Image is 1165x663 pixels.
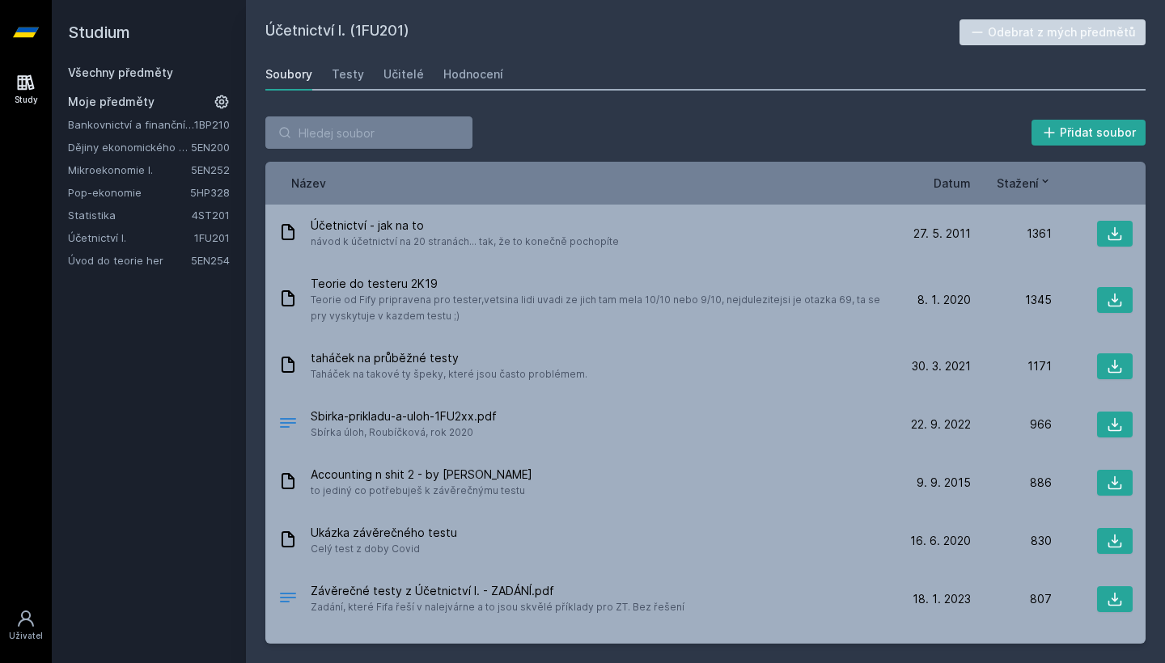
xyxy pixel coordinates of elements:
[332,66,364,82] div: Testy
[971,533,1052,549] div: 830
[194,118,230,131] a: 1BP210
[934,175,971,192] button: Datum
[68,184,190,201] a: Pop-ekonomie
[190,186,230,199] a: 5HP328
[311,292,883,324] span: Teorie od Fify pripravena pro tester,vetsina lidi uvadi ze jich tam mela 10/10 nebo 9/10, nejdule...
[191,141,230,154] a: 5EN200
[311,641,883,657] span: Jak účtovat většinu operací v testu (jednoduše)
[311,408,497,424] span: Sbirka-prikladu-a-uloh-1FU2xx.pdf
[68,139,191,155] a: Dějiny ekonomického myšlení
[311,276,883,292] span: Teorie do testeru 2K19
[192,209,230,222] a: 4ST201
[311,217,619,234] span: Účetnictví - jak na to
[68,162,191,178] a: Mikroekonomie I.
[971,416,1052,433] div: 966
[15,94,38,106] div: Study
[291,175,326,192] button: Název
[311,467,532,483] span: Accounting n shit 2 - by [PERSON_NAME]
[383,58,424,91] a: Učitelé
[311,350,587,366] span: taháček na průběžné testy
[68,230,194,246] a: Účetnictví I.
[311,424,497,441] span: Sbírka úloh, Roubíčková, rok 2020
[332,58,364,91] a: Testy
[311,599,684,615] span: Zadání, které Fifa řeší v nalejvárne a to jsou skvělé příklady pro ZT. Bez řešení
[265,58,312,91] a: Soubory
[278,413,298,437] div: PDF
[68,207,192,223] a: Statistika
[311,583,684,599] span: Závěrečné testy z Účetnictví I. - ZADÁNÍ.pdf
[971,358,1052,374] div: 1171
[311,541,457,557] span: Celý test z doby Covid
[311,483,532,499] span: to jediný co potřebuješ k závěrečnýmu testu
[265,19,960,45] h2: Účetnictví I. (1FU201)
[917,475,971,491] span: 9. 9. 2015
[265,116,472,149] input: Hledej soubor
[68,94,155,110] span: Moje předměty
[191,163,230,176] a: 5EN252
[383,66,424,82] div: Učitelé
[971,292,1052,308] div: 1345
[311,234,619,250] span: návod k účetnictví na 20 stranách... tak, že to konečně pochopíte
[913,226,971,242] span: 27. 5. 2011
[443,66,503,82] div: Hodnocení
[960,19,1146,45] button: Odebrat z mých předmětů
[311,525,457,541] span: Ukázka závěrečného testu
[194,231,230,244] a: 1FU201
[9,630,43,642] div: Uživatel
[971,226,1052,242] div: 1361
[68,116,194,133] a: Bankovnictví a finanční instituce
[1032,120,1146,146] button: Přidat soubor
[191,254,230,267] a: 5EN254
[971,591,1052,607] div: 807
[911,416,971,433] span: 22. 9. 2022
[278,588,298,611] div: PDF
[913,591,971,607] span: 18. 1. 2023
[912,358,971,374] span: 30. 3. 2021
[971,475,1052,491] div: 886
[910,533,971,549] span: 16. 6. 2020
[68,65,173,79] a: Všechny předměty
[997,175,1039,192] span: Stažení
[917,292,971,308] span: 8. 1. 2020
[265,66,312,82] div: Soubory
[443,58,503,91] a: Hodnocení
[3,601,49,650] a: Uživatel
[311,366,587,382] span: Taháček na takové ty špeky, které jsou často problémem.
[68,252,191,268] a: Úvod do teorie her
[3,65,49,114] a: Study
[997,175,1052,192] button: Stažení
